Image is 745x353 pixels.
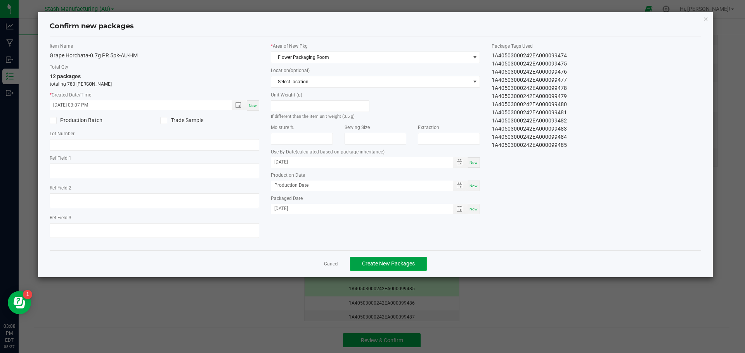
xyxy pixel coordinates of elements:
[50,64,259,71] label: Total Qty
[50,184,259,191] label: Ref Field 2
[271,43,480,50] label: Area of New Pkg
[492,52,701,60] div: 1A40503000242EA000099474
[23,290,32,299] iframe: Resource center unread badge
[50,155,259,162] label: Ref Field 1
[160,116,259,124] label: Trade Sample
[470,160,478,165] span: Now
[271,148,480,155] label: Use By Date
[271,76,480,88] span: NO DATA FOUND
[492,68,701,76] div: 1A40503000242EA000099476
[271,195,480,202] label: Packaged Date
[50,91,259,98] label: Created Date/Time
[50,100,223,110] input: Created Datetime
[453,204,468,214] span: Toggle popup
[289,68,310,73] span: (optional)
[492,76,701,84] div: 1A40503000242EA000099477
[50,214,259,221] label: Ref Field 3
[453,157,468,168] span: Toggle popup
[492,84,701,92] div: 1A40503000242EA000099478
[8,291,31,314] iframe: Resource center
[492,60,701,68] div: 1A40503000242EA000099475
[50,116,149,124] label: Production Batch
[345,124,407,131] label: Serving Size
[362,260,415,267] span: Create New Packages
[50,73,81,79] span: 12 packages
[271,52,470,63] span: Flower Packaging Room
[271,91,370,98] label: Unit Weight (g)
[271,157,445,167] input: Use By Date
[470,184,478,188] span: Now
[249,103,257,108] span: Now
[492,117,701,125] div: 1A40503000242EA000099482
[492,133,701,141] div: 1A40503000242EA000099484
[271,114,355,119] small: If different than the item unit weight (3.5 g)
[453,181,468,191] span: Toggle popup
[350,257,427,271] button: Create New Packages
[271,204,445,214] input: Packaged Date
[271,67,480,74] label: Location
[232,100,247,110] span: Toggle popup
[50,43,259,50] label: Item Name
[470,207,478,211] span: Now
[296,149,385,155] span: (calculated based on package inheritance)
[324,261,338,267] a: Cancel
[50,81,259,88] p: totaling 780 [PERSON_NAME]
[492,92,701,100] div: 1A40503000242EA000099479
[492,141,701,149] div: 1A40503000242EA000099485
[271,172,480,179] label: Production Date
[492,43,701,50] label: Package Tags Used
[271,76,470,87] span: Select location
[492,125,701,133] div: 1A40503000242EA000099483
[271,124,333,131] label: Moisture %
[50,130,259,137] label: Lot Number
[418,124,480,131] label: Extraction
[50,52,259,60] div: Grape Horchata-0.7g PR 5pk-AU-HM
[492,108,701,117] div: 1A40503000242EA000099481
[50,21,702,31] h4: Confirm new packages
[492,100,701,108] div: 1A40503000242EA000099480
[271,181,445,190] input: Production Date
